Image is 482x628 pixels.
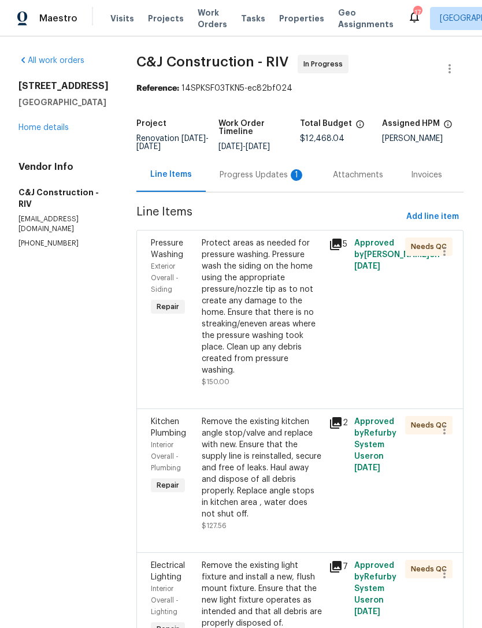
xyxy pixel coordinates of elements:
div: Invoices [411,169,442,181]
h5: C&J Construction - RIV [18,187,109,210]
span: [DATE] [246,143,270,151]
p: [PHONE_NUMBER] [18,239,109,248]
div: 1 [291,169,302,181]
a: Home details [18,124,69,132]
span: Tasks [241,14,265,23]
span: In Progress [303,58,347,70]
h5: Assigned HPM [382,120,440,128]
span: Projects [148,13,184,24]
div: 17 [413,7,421,18]
span: Needs QC [411,563,451,575]
button: Add line item [402,206,464,228]
h5: [GEOGRAPHIC_DATA] [18,96,109,108]
div: Progress Updates [220,169,305,181]
h5: Total Budget [300,120,352,128]
span: Properties [279,13,324,24]
span: Approved by Refurby System User on [354,418,396,472]
div: 5 [329,237,347,251]
span: [DATE] [354,608,380,616]
span: C&J Construction - RIV [136,55,288,69]
span: [DATE] [354,464,380,472]
span: The total cost of line items that have been proposed by Opendoor. This sum includes line items th... [355,120,365,135]
div: Protect areas as needed for pressure washing. Pressure wash the siding on the home using the appr... [202,237,322,376]
span: $12,468.04 [300,135,344,143]
span: Needs QC [411,419,451,431]
span: Work Orders [198,7,227,30]
span: Line Items [136,206,402,228]
div: 2 [329,416,347,430]
div: Line Items [150,169,192,180]
span: - [136,135,209,151]
span: [DATE] [136,143,161,151]
span: Repair [152,301,184,313]
span: Renovation [136,135,209,151]
span: The hpm assigned to this work order. [443,120,453,135]
span: Maestro [39,13,77,24]
span: Visits [110,13,134,24]
span: Pressure Washing [151,239,183,259]
span: Interior Overall - Plumbing [151,441,181,471]
span: Interior Overall - Lighting [151,585,179,615]
span: Repair [152,480,184,491]
a: All work orders [18,57,84,65]
span: $127.56 [202,522,227,529]
h5: Work Order Timeline [218,120,301,136]
span: Geo Assignments [338,7,394,30]
span: Electrical Lighting [151,562,185,581]
span: Kitchen Plumbing [151,418,186,437]
div: 7 [329,560,347,574]
span: [DATE] [181,135,206,143]
h2: [STREET_ADDRESS] [18,80,109,92]
div: Remove the existing kitchen angle stop/valve and replace with new. Ensure that the supply line is... [202,416,322,520]
div: 14SPKSF03TKN5-ec82bf024 [136,83,464,94]
span: Add line item [406,210,459,224]
span: Needs QC [411,241,451,252]
span: Approved by Refurby System User on [354,562,396,616]
span: $150.00 [202,378,229,385]
b: Reference: [136,84,179,92]
span: Approved by [PERSON_NAME] on [354,239,440,270]
span: [DATE] [354,262,380,270]
span: [DATE] [218,143,243,151]
h5: Project [136,120,166,128]
div: Attachments [333,169,383,181]
span: Exterior Overall - Siding [151,263,179,293]
p: [EMAIL_ADDRESS][DOMAIN_NAME] [18,214,109,234]
h4: Vendor Info [18,161,109,173]
div: [PERSON_NAME] [382,135,464,143]
span: - [218,143,270,151]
